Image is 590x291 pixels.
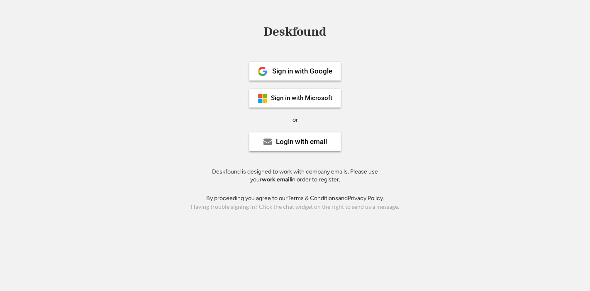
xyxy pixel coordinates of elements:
[262,176,291,183] strong: work email
[272,68,332,75] div: Sign in with Google
[288,195,338,202] a: Terms & Conditions
[206,194,384,203] div: By proceeding you agree to our and
[202,168,388,184] div: Deskfound is designed to work with company emails. Please use your in order to register.
[348,195,384,202] a: Privacy Policy.
[276,138,327,145] div: Login with email
[258,93,268,103] img: ms-symbollockup_mssymbol_19.png
[258,66,268,76] img: 1024px-Google__G__Logo.svg.png
[271,95,332,101] div: Sign in with Microsoft
[293,116,298,124] div: or
[260,25,330,38] div: Deskfound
